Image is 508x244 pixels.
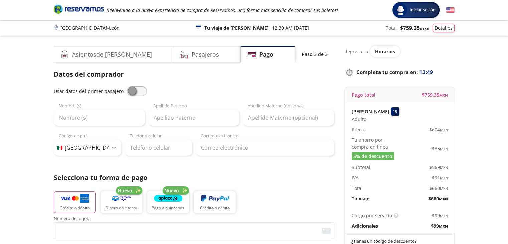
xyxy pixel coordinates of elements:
small: MXN [439,93,448,98]
p: Regresar a [344,48,368,55]
button: Pago a quincenas [147,191,189,213]
p: [GEOGRAPHIC_DATA] - León [60,24,120,31]
button: Crédito o débito [194,191,236,213]
span: $ 99 [432,212,448,219]
div: Regresar a ver horarios [344,46,455,57]
span: 13:49 [419,68,433,76]
i: Brand Logo [54,4,104,14]
h4: Asientos de [PERSON_NAME] [72,50,152,59]
p: 12:30 AM [DATE] [272,24,309,31]
small: MXN [439,224,448,229]
img: card [322,228,331,234]
span: $ 759.35 [400,24,429,32]
input: Apellido Materno (opcional) [243,109,334,126]
span: Usar datos del primer pasajero [54,88,124,94]
input: Apellido Paterno [148,109,239,126]
img: MX [57,146,62,150]
small: MXN [440,127,448,132]
span: Horarios [375,48,395,55]
small: MXN [440,146,448,151]
button: English [446,6,455,14]
p: Pago a quincenas [152,205,184,211]
span: Nuevo [118,187,132,194]
p: Dinero en cuenta [105,205,137,211]
span: $ 569 [429,164,448,171]
button: Dinero en cuenta [101,191,142,213]
p: Tu viaje [352,195,369,202]
span: Iniciar sesión [407,7,438,13]
span: $ 660 [428,195,448,202]
span: -$ 35 [430,145,448,152]
small: MXN [439,196,448,201]
input: Nombre (s) [54,109,145,126]
button: Detalles [433,24,455,32]
small: MXN [420,25,429,31]
a: Brand Logo [54,4,104,16]
p: Cargo por servicio [352,212,392,219]
p: Adicionales [352,222,378,229]
p: Precio [352,126,365,133]
p: Pago total [352,91,375,98]
p: Subtotal [352,164,370,171]
h4: Pago [259,50,273,59]
p: [PERSON_NAME] [352,108,389,115]
p: IVA [352,174,359,181]
span: $ 759.35 [422,91,448,98]
span: 5% de descuento [353,153,392,160]
p: Total [386,24,397,31]
p: Tu ahorro por compra en línea [352,136,400,150]
iframe: Messagebird Livechat Widget [469,205,501,237]
button: Crédito o débito [54,191,96,213]
em: ¡Bienvenido a la nueva experiencia de compra de Reservamos, una forma más sencilla de comprar tus... [107,7,338,13]
p: Datos del comprador [54,69,334,79]
span: Nuevo [164,187,179,194]
p: Total [352,185,363,192]
p: Tu viaje de [PERSON_NAME] [204,24,269,31]
small: MXN [440,186,448,191]
input: Teléfono celular [125,139,192,156]
span: $ 660 [429,185,448,192]
small: MXN [440,165,448,170]
span: $ 604 [429,126,448,133]
small: MXN [440,175,448,180]
div: 19 [391,107,399,116]
small: MXN [440,213,448,218]
p: Completa tu compra en : [344,67,455,77]
iframe: Iframe del número de tarjeta asegurada [57,224,331,237]
span: $ 91 [432,174,448,181]
span: $ 99 [431,222,448,229]
h4: Pasajeros [192,50,219,59]
p: Paso 3 de 3 [302,51,328,58]
p: Crédito o débito [200,205,230,211]
span: Adulto [352,116,366,123]
p: Crédito o débito [60,205,90,211]
span: Número de tarjeta [54,216,334,222]
p: Selecciona tu forma de pago [54,173,334,183]
input: Correo electrónico [196,139,334,156]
